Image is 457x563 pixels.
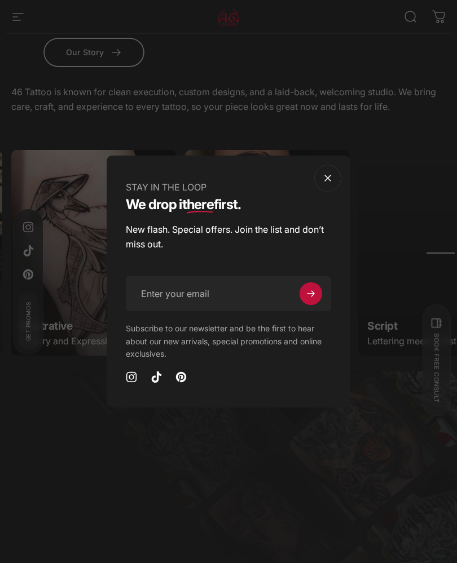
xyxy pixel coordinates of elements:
[126,223,331,251] p: New flash. Special offers. Join the list and don’t miss out.
[126,322,331,360] p: Subscribe to our newsletter and be the first to hear about our new arrivals, special promotions a...
[300,282,322,305] button: Subscribe
[187,198,214,211] em: here
[126,198,331,211] h1: We drop it first.
[126,180,331,195] p: STAY IN THE LOOP
[314,165,341,192] button: Close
